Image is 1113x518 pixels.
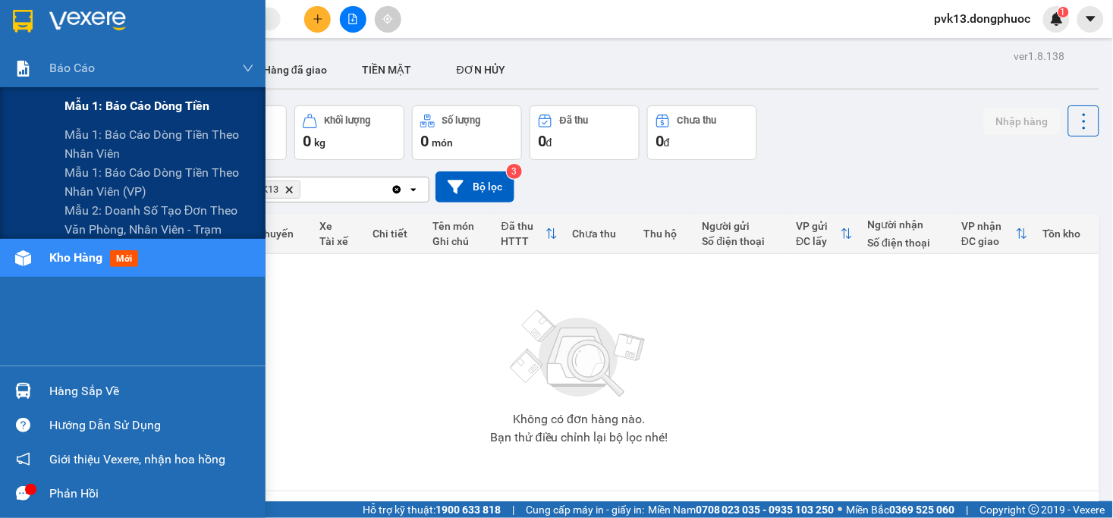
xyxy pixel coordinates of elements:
[1029,504,1039,515] span: copyright
[120,24,204,43] span: Bến xe [GEOGRAPHIC_DATA]
[313,14,323,24] span: plus
[382,14,393,24] span: aim
[432,137,453,149] span: món
[573,228,629,240] div: Chưa thu
[961,220,1015,232] div: VP nhận
[507,164,522,179] sup: 3
[120,46,209,64] span: 01 Võ Văn Truyện, KP.1, Phường 2
[64,201,254,239] span: Mẫu 2: Doanh số tạo đơn theo Văn phòng, nhân viên - Trạm
[1077,6,1104,33] button: caret-down
[513,413,645,425] div: Không có đơn hàng nào.
[5,9,73,76] img: logo
[847,501,955,518] span: Miền Bắc
[49,450,225,469] span: Giới thiệu Vexere, nhận hoa hồng
[503,301,655,407] img: svg+xml;base64,PHN2ZyBjbGFzcz0ibGlzdC1wbHVnX19zdmciIHhtbG5zPSJodHRwOi8vd3d3LnczLm9yZy8yMDAwL3N2Zy...
[41,82,186,94] span: -----------------------------------------
[420,132,429,150] span: 0
[251,52,339,88] button: Hàng đã giao
[494,214,565,254] th: Toggle SortBy
[703,235,781,247] div: Số điện thoại
[432,235,486,247] div: Ghi chú
[432,220,486,232] div: Tên món
[64,163,254,201] span: Mẫu 1: Báo cáo dòng tiền theo nhân viên (VP)
[15,250,31,266] img: warehouse-icon
[314,137,325,149] span: kg
[868,237,947,249] div: Số điện thoại
[5,98,164,107] span: [PERSON_NAME]:
[648,501,835,518] span: Miền Nam
[13,10,33,33] img: logo-vxr
[703,220,781,232] div: Người gửi
[789,214,860,254] th: Toggle SortBy
[868,218,947,231] div: Người nhận
[501,220,545,232] div: Đã thu
[319,220,357,232] div: Xe
[15,61,31,77] img: solution-icon
[984,108,1061,135] button: Nhập hàng
[49,380,254,403] div: Hàng sắp về
[1014,48,1065,64] div: ver 1.8.138
[373,228,417,240] div: Chi tiết
[285,185,294,194] svg: Delete
[457,64,505,76] span: ĐƠN HỦY
[530,105,640,160] button: Đã thu0đ
[512,501,514,518] span: |
[64,96,209,115] span: Mẫu 1: Báo cáo dòng tiền
[257,228,304,240] div: Chuyến
[647,105,757,160] button: Chưa thu0đ
[1084,12,1098,26] span: caret-down
[442,115,481,126] div: Số lượng
[303,182,305,197] input: Selected VP K13.
[678,115,717,126] div: Chưa thu
[501,235,545,247] div: HTTT
[49,58,95,77] span: Báo cáo
[16,452,30,466] span: notification
[347,14,358,24] span: file-add
[294,105,404,160] button: Khối lượng0kg
[391,184,403,196] svg: Clear all
[664,137,670,149] span: đ
[490,432,668,444] div: Bạn thử điều chỉnh lại bộ lọc nhé!
[967,501,969,518] span: |
[375,6,401,33] button: aim
[76,96,164,108] span: VPK131508250002
[1050,12,1064,26] img: icon-new-feature
[33,110,93,119] span: 07:10:05 [DATE]
[1061,7,1066,17] span: 1
[435,504,501,516] strong: 1900 633 818
[15,383,31,399] img: warehouse-icon
[319,235,357,247] div: Tài xế
[961,235,1015,247] div: ĐC giao
[49,250,102,265] span: Kho hàng
[526,501,644,518] span: Cung cấp máy in - giấy in:
[16,486,30,501] span: message
[644,228,687,240] div: Thu hộ
[362,64,411,76] span: TIỀN MẶT
[838,507,843,513] span: ⚪️
[5,110,93,119] span: In ngày:
[110,250,138,267] span: mới
[1043,228,1092,240] div: Tồn kho
[304,6,331,33] button: plus
[538,132,546,150] span: 0
[407,184,420,196] svg: open
[64,125,254,163] span: Mẫu 1: Báo cáo dòng tiền theo nhân viên
[325,115,371,126] div: Khối lượng
[242,62,254,74] span: down
[363,501,501,518] span: Hỗ trợ kỹ thuật:
[696,504,835,516] strong: 0708 023 035 - 0935 103 250
[120,8,208,21] strong: ĐỒNG PHƯỚC
[546,137,552,149] span: đ
[923,9,1043,28] span: pvk13.dongphuoc
[120,67,186,77] span: Hotline: 19001152
[954,214,1035,254] th: Toggle SortBy
[656,132,664,150] span: 0
[49,482,254,505] div: Phản hồi
[303,132,311,150] span: 0
[16,418,30,432] span: question-circle
[797,220,841,232] div: VP gửi
[49,414,254,437] div: Hướng dẫn sử dụng
[890,504,955,516] strong: 0369 525 060
[340,6,366,33] button: file-add
[412,105,522,160] button: Số lượng0món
